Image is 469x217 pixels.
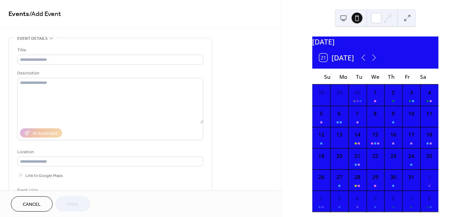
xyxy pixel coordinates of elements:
[408,173,415,181] div: 31
[335,195,343,202] div: 3
[371,173,379,181] div: 29
[415,69,431,85] div: Sa
[353,110,361,117] div: 7
[316,52,357,64] button: 21[DATE]
[408,152,415,160] div: 24
[335,69,351,85] div: Mo
[335,110,343,117] div: 6
[371,110,379,117] div: 8
[367,69,383,85] div: We
[408,110,415,117] div: 10
[317,152,325,160] div: 19
[353,131,361,139] div: 14
[17,47,202,54] div: Title
[353,195,361,202] div: 4
[426,131,433,139] div: 18
[25,172,63,179] span: Link to Google Maps
[426,173,433,181] div: 1
[317,131,325,139] div: 12
[319,69,335,85] div: Su
[335,131,343,139] div: 13
[389,89,397,96] div: 2
[317,195,325,202] div: 2
[335,89,343,96] div: 29
[426,110,433,117] div: 11
[383,69,399,85] div: Th
[17,148,202,156] div: Location
[353,89,361,96] div: 30
[426,152,433,160] div: 25
[408,89,415,96] div: 3
[389,195,397,202] div: 6
[351,69,367,85] div: Tu
[426,195,433,202] div: 8
[389,152,397,160] div: 23
[371,131,379,139] div: 15
[335,173,343,181] div: 27
[335,152,343,160] div: 20
[371,195,379,202] div: 5
[426,89,433,96] div: 4
[23,201,41,208] span: Cancel
[371,152,379,160] div: 22
[389,131,397,139] div: 16
[353,152,361,160] div: 21
[11,196,53,212] button: Cancel
[389,110,397,117] div: 9
[8,7,29,21] a: Events
[399,69,415,85] div: Fr
[29,7,61,21] span: / Add Event
[317,173,325,181] div: 26
[371,89,379,96] div: 1
[389,173,397,181] div: 30
[17,187,68,194] div: Event color
[408,131,415,139] div: 17
[17,35,48,42] span: Event details
[17,70,202,77] div: Description
[408,195,415,202] div: 7
[353,173,361,181] div: 28
[312,36,438,47] div: [DATE]
[317,89,325,96] div: 28
[317,110,325,117] div: 5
